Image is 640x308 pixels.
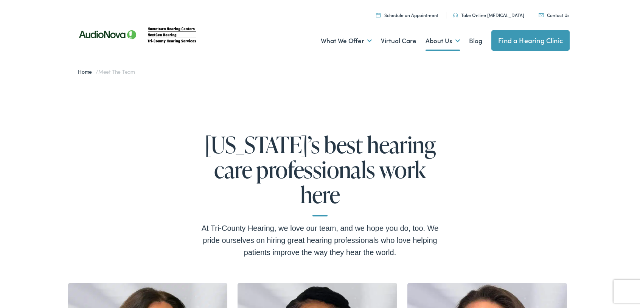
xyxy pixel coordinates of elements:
a: Contact Us [539,12,569,18]
span: Meet the Team [98,68,135,75]
div: At Tri-County Hearing, we love our team, and we hope you do, too. We pride ourselves on hiring gr... [199,222,441,258]
a: Home [78,68,96,75]
img: utility icon [376,12,381,17]
a: Schedule an Appointment [376,12,438,18]
a: Take Online [MEDICAL_DATA] [453,12,524,18]
img: utility icon [453,13,458,17]
img: utility icon [539,13,544,17]
a: Find a Hearing Clinic [491,30,570,51]
a: About Us [426,27,460,55]
h1: [US_STATE]’s best hearing care professionals work here [199,132,441,216]
a: Blog [469,27,482,55]
a: Virtual Care [381,27,416,55]
a: What We Offer [321,27,372,55]
span: / [78,68,135,75]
